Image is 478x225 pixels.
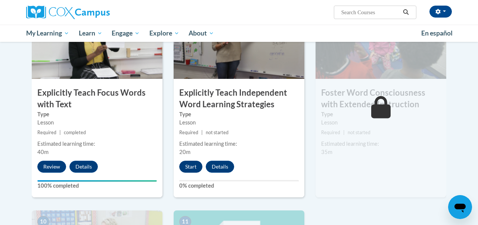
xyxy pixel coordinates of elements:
span: Explore [149,29,179,38]
span: 35m [321,149,332,155]
button: Review [37,161,66,173]
div: Lesson [37,118,157,127]
div: Your progress [37,180,157,182]
h3: Explicitly Teach Focus Words with Text [32,87,162,110]
label: Type [321,110,441,118]
button: Details [69,161,98,173]
span: Required [321,130,340,135]
span: not started [348,130,370,135]
iframe: Button to launch messaging window [448,195,472,219]
span: About [189,29,214,38]
span: My Learning [26,29,69,38]
div: Estimated learning time: [37,140,157,148]
label: Type [179,110,299,118]
h3: Explicitly Teach Independent Word Learning Strategies [174,87,304,110]
label: 0% completed [179,182,299,190]
span: | [59,130,61,135]
a: Engage [107,25,145,42]
button: Search [400,8,412,17]
span: 40m [37,149,49,155]
span: Engage [112,29,140,38]
button: Details [206,161,234,173]
a: My Learning [21,25,74,42]
label: Type [37,110,157,118]
span: Learn [79,29,102,38]
img: Cox Campus [26,6,110,19]
input: Search Courses [341,8,400,17]
span: not started [206,130,229,135]
a: Learn [74,25,107,42]
a: Cox Campus [26,6,161,19]
div: Lesson [179,118,299,127]
span: 20m [179,149,190,155]
span: Required [37,130,56,135]
span: Required [179,130,198,135]
button: Start [179,161,202,173]
h3: Foster Word Consciousness with Extended Instruction [316,87,446,110]
span: completed [64,130,86,135]
span: En español [421,29,453,37]
a: About [184,25,219,42]
span: | [343,130,345,135]
a: En español [416,25,457,41]
div: Lesson [321,118,441,127]
span: | [201,130,203,135]
div: Estimated learning time: [179,140,299,148]
div: Estimated learning time: [321,140,441,148]
button: Account Settings [429,6,452,18]
a: Explore [145,25,184,42]
label: 100% completed [37,182,157,190]
div: Main menu [21,25,457,42]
